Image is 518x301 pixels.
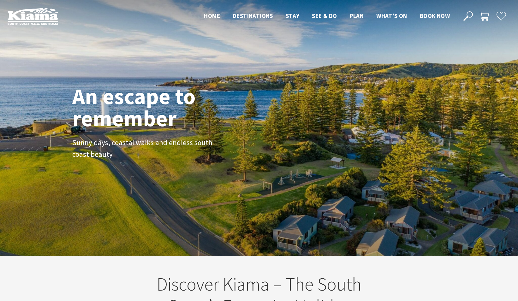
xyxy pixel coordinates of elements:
[204,12,220,20] span: Home
[72,137,214,161] p: Sunny days, coastal walks and endless south coast beauty
[312,12,337,20] span: See & Do
[350,12,364,20] span: Plan
[8,8,58,25] img: Kiama Logo
[72,86,246,130] h1: An escape to remember
[420,12,450,20] span: Book now
[198,11,456,21] nav: Main Menu
[376,12,407,20] span: What’s On
[233,12,273,20] span: Destinations
[286,12,300,20] span: Stay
